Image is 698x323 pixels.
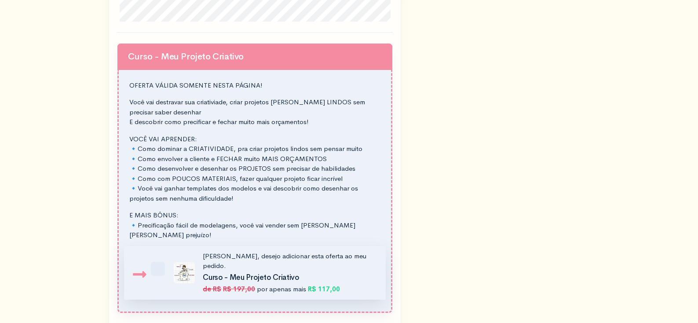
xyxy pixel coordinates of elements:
[257,285,306,293] span: por apenas mais
[128,52,382,62] h2: Curso - Meu Projeto Criativo
[129,210,380,240] p: E MAIS BÔNUS: 🔹Precificação fácil de modelagens, você vai vender sem [PERSON_NAME] [PERSON_NAME] ...
[203,285,221,293] strong: de R$
[129,134,380,204] p: VOCÊ VAI APRENDER: 🔹Como dominar a CRIATIVIDADE, pra criar projetos lindos sem pensar muito 🔹Como...
[203,274,375,282] h3: Curso - Meu Projeto Criativo
[129,81,380,91] p: OFERTA VÁLIDA SOMENTE NESTA PÁGINA!
[308,285,340,293] strong: R$ 117,00
[174,262,195,283] img: Meu Projeto Criativo
[203,252,366,270] span: [PERSON_NAME], desejo adicionar esta oferta ao meu pedido.
[223,285,255,293] strong: R$ 197,00
[129,97,380,127] p: Você vai destravar sua criativiade, criar projetos [PERSON_NAME] LINDOS sem precisar saber desenh...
